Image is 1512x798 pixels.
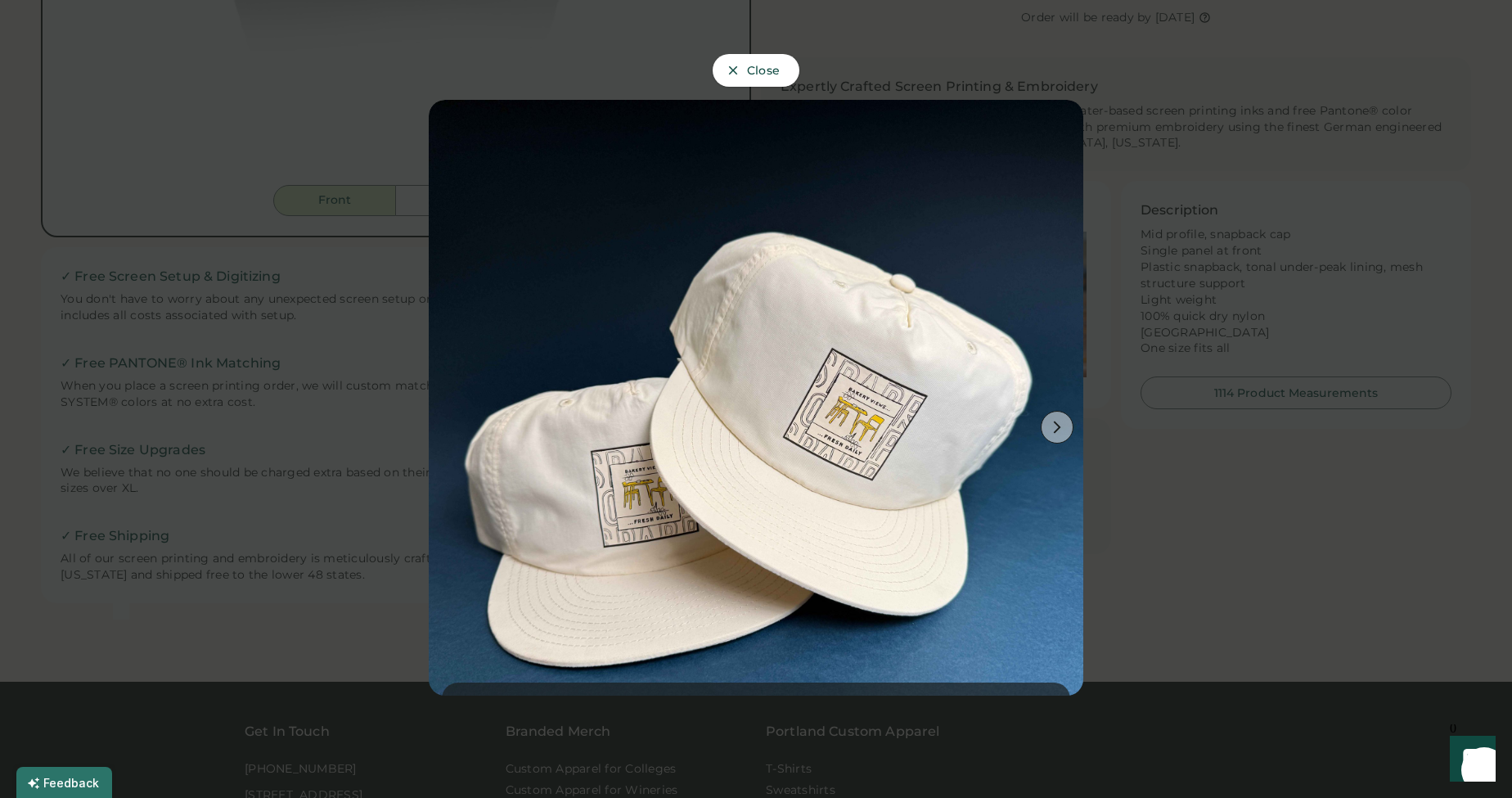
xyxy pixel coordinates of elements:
img: Ecru color hat with logo printed on a blue background [429,100,1083,755]
button: Close [713,54,799,87]
span: Close [747,65,780,76]
iframe: Front Chat [1434,724,1505,795]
